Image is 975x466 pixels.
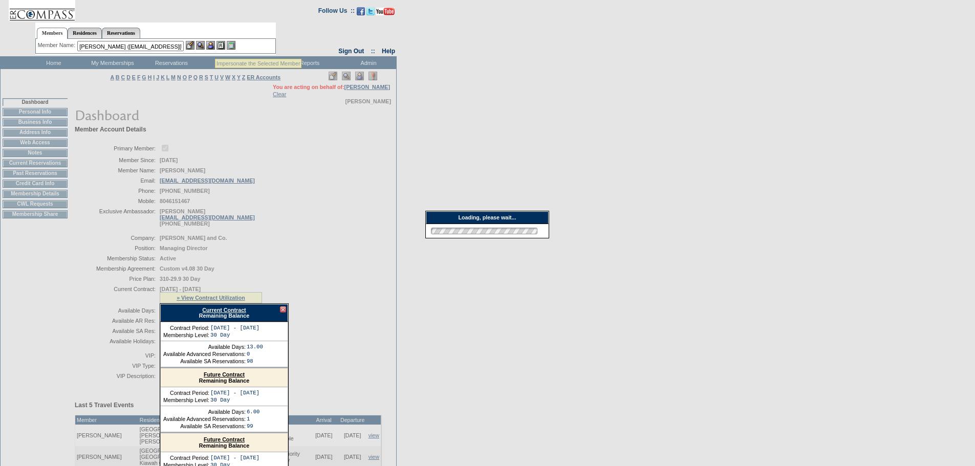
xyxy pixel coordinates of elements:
[163,423,246,429] td: Available SA Reservations:
[247,423,260,429] td: 99
[38,41,77,50] div: Member Name:
[161,433,288,452] div: Remaining Balance
[163,409,246,415] td: Available Days:
[163,358,246,364] td: Available SA Reservations:
[186,41,194,50] img: b_edit.gif
[247,351,263,357] td: 0
[204,371,245,378] a: Future Contract
[357,7,365,15] img: Become our fan on Facebook
[216,41,225,50] img: Reservations
[163,390,209,396] td: Contract Period:
[376,10,395,16] a: Subscribe to our YouTube Channel
[247,344,263,350] td: 13.00
[163,332,209,338] td: Membership Level:
[163,455,209,461] td: Contract Period:
[210,455,259,461] td: [DATE] - [DATE]
[210,325,259,331] td: [DATE] - [DATE]
[204,436,245,442] a: Future Contract
[68,28,102,38] a: Residences
[37,28,68,39] a: Members
[338,48,364,55] a: Sign Out
[163,416,246,422] td: Available Advanced Reservations:
[160,304,288,322] div: Remaining Balance
[161,368,288,387] div: Remaining Balance
[210,332,259,338] td: 30 Day
[247,416,260,422] td: 1
[210,397,259,403] td: 30 Day
[210,390,259,396] td: [DATE] - [DATE]
[366,7,375,15] img: Follow us on Twitter
[202,307,246,313] a: Current Contract
[247,358,263,364] td: 98
[227,41,235,50] img: b_calculator.gif
[371,48,375,55] span: ::
[428,226,540,236] img: loading.gif
[163,351,246,357] td: Available Advanced Reservations:
[426,211,549,224] div: Loading, please wait...
[163,397,209,403] td: Membership Level:
[102,28,140,38] a: Reservations
[206,41,215,50] img: Impersonate
[366,10,375,16] a: Follow us on Twitter
[357,10,365,16] a: Become our fan on Facebook
[163,344,246,350] td: Available Days:
[318,6,355,18] td: Follow Us ::
[382,48,395,55] a: Help
[247,409,260,415] td: 6.00
[376,8,395,15] img: Subscribe to our YouTube Channel
[196,41,205,50] img: View
[163,325,209,331] td: Contract Period:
